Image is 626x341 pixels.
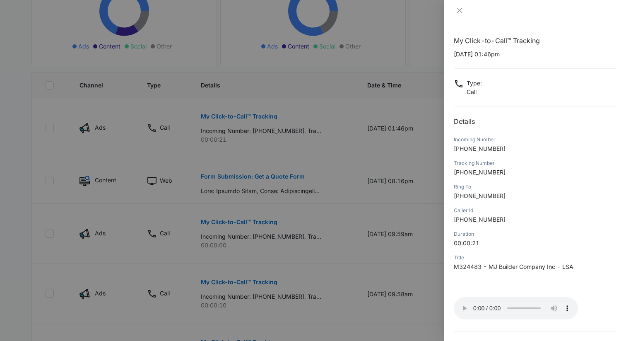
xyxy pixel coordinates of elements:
[456,7,463,14] span: close
[454,160,616,167] div: Tracking Number
[467,79,482,87] p: Type :
[454,36,616,46] h1: My Click-to-Call™ Tracking
[454,169,506,176] span: [PHONE_NUMBER]
[467,87,482,96] p: Call
[454,7,465,14] button: Close
[454,230,616,238] div: Duration
[454,297,578,319] audio: Your browser does not support the audio tag.
[454,263,573,270] span: M324483 - MJ Builder Company Inc - LSA
[454,136,616,143] div: Incoming Number
[454,239,479,247] span: 00:00:21
[454,183,616,191] div: Ring To
[454,216,506,223] span: [PHONE_NUMBER]
[454,116,616,126] h2: Details
[454,50,616,58] p: [DATE] 01:46pm
[454,192,506,199] span: [PHONE_NUMBER]
[454,254,616,261] div: Title
[454,145,506,152] span: [PHONE_NUMBER]
[454,207,616,214] div: Caller Id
